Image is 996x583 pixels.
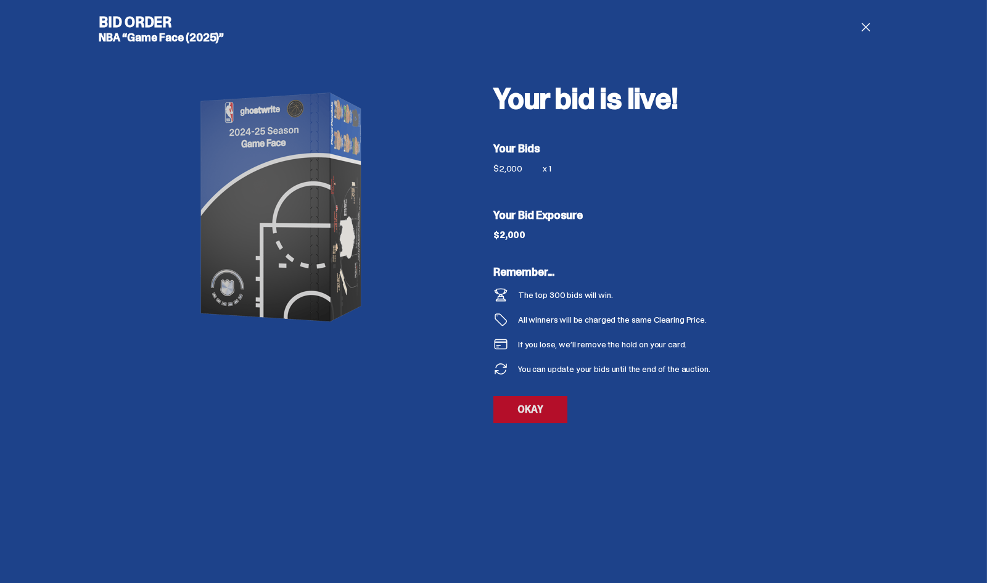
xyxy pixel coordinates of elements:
div: $2,000 [493,164,543,173]
div: x 1 [543,164,562,180]
div: The top 300 bids will win. [518,291,612,299]
h5: Remember... [493,267,809,278]
h5: Your Bids [493,143,888,154]
h5: Your Bid Exposure [493,210,888,221]
h2: Your bid is live! [493,84,888,114]
div: All winners will be charged the same Clearing Price. [518,315,809,324]
div: $2,000 [493,231,525,239]
h4: Bid Order [99,15,469,30]
div: If you lose, we’ll remove the hold on your card. [518,340,686,349]
a: OKAY [493,396,567,423]
div: You can update your bids until the end of the auction. [518,365,710,373]
img: product image [160,53,407,362]
h5: NBA “Game Face (2025)” [99,32,469,43]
